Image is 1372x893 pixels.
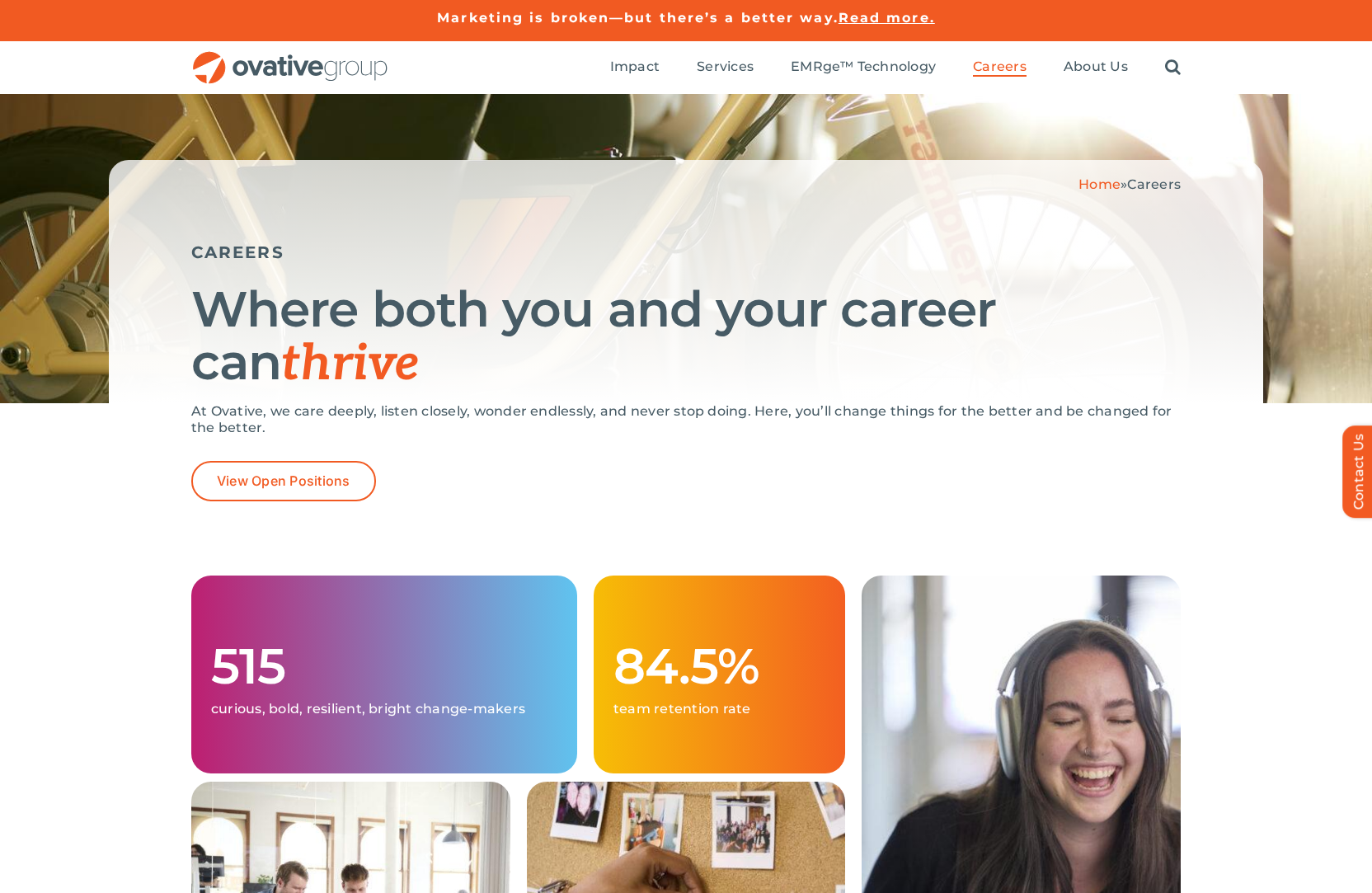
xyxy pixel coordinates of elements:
[839,10,935,26] a: Read more.
[697,59,754,75] span: Services
[610,41,1181,94] nav: Menu
[613,640,825,693] h1: 84.5%
[281,335,419,394] span: thrive
[973,59,1027,75] span: Careers
[437,10,839,26] a: Marketing is broken—but there’s a better way.
[610,59,660,75] span: Impact
[217,473,350,489] span: View Open Positions
[791,59,936,77] a: EMRge™ Technology
[211,640,557,693] h1: 515
[191,403,1181,436] p: At Ovative, we care deeply, listen closely, wonder endlessly, and never stop doing. Here, you’ll ...
[191,242,1181,262] h5: CAREERS
[610,59,660,77] a: Impact
[791,59,936,75] span: EMRge™ Technology
[191,49,389,65] a: OG_Full_horizontal_RGB
[191,283,1181,391] h1: Where both you and your career can
[973,59,1027,77] a: Careers
[191,461,376,501] a: View Open Positions
[1078,176,1121,192] a: Home
[613,701,825,717] p: team retention rate
[1127,176,1181,192] span: Careers
[1064,59,1128,75] span: About Us
[1078,176,1181,192] span: »
[697,59,754,77] a: Services
[211,701,557,717] p: curious, bold, resilient, bright change-makers
[1064,59,1128,77] a: About Us
[1165,59,1181,77] a: Search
